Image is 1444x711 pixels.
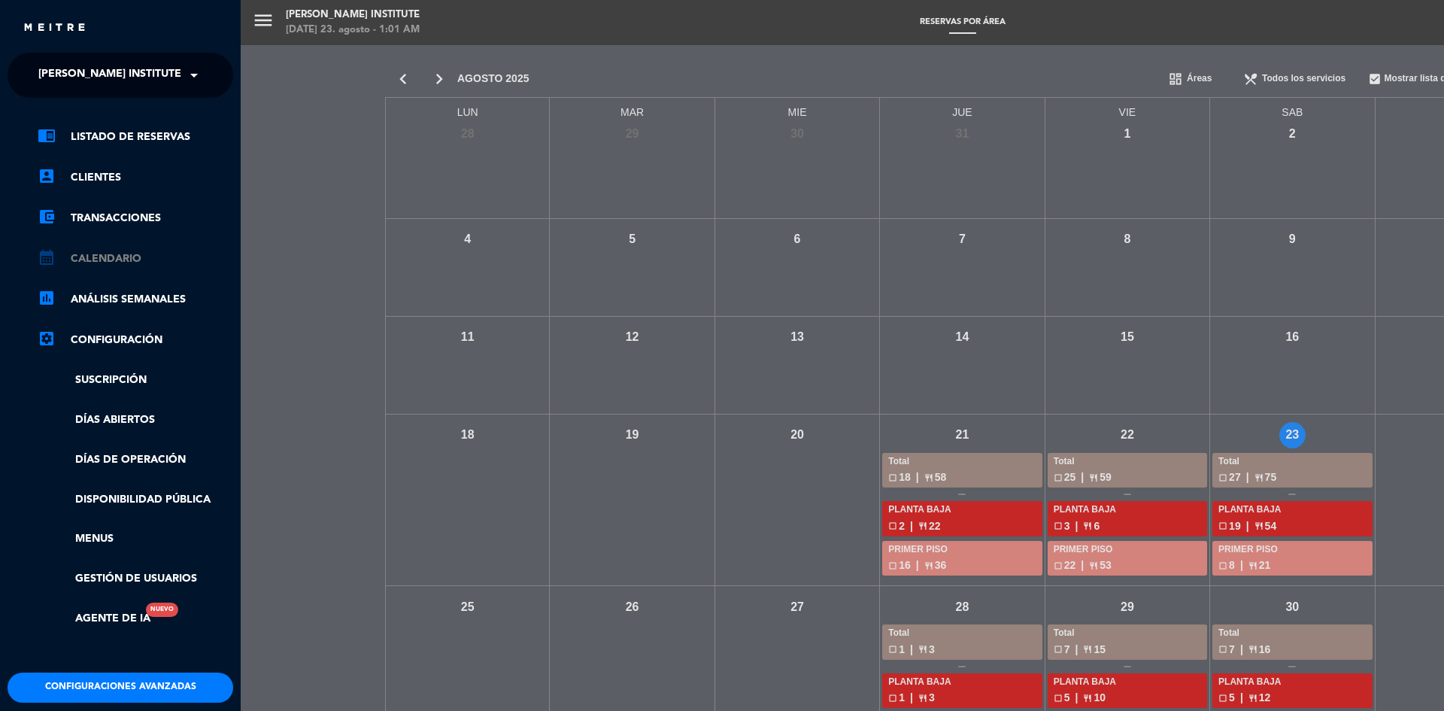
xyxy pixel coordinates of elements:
[8,673,233,703] button: Configuraciones avanzadas
[38,610,150,627] a: Agente de IANuevo
[23,23,86,34] img: MEITRE
[38,289,56,307] i: assessment
[38,412,233,429] a: Días abiertos
[38,331,233,349] a: Configuración
[38,330,56,348] i: settings_applications
[38,250,233,268] a: calendar_monthCalendario
[38,59,181,91] span: [PERSON_NAME] Institute
[38,169,233,187] a: account_boxClientes
[38,451,233,469] a: Días de Operación
[38,167,56,185] i: account_box
[38,530,233,548] a: Menus
[38,128,233,146] a: chrome_reader_modeListado de Reservas
[38,372,233,389] a: Suscripción
[38,491,233,509] a: Disponibilidad pública
[38,290,233,308] a: assessmentANÁLISIS SEMANALES
[38,570,233,588] a: Gestión de usuarios
[38,209,233,227] a: account_balance_walletTransacciones
[38,248,56,266] i: calendar_month
[38,208,56,226] i: account_balance_wallet
[38,126,56,144] i: chrome_reader_mode
[146,603,178,617] div: Nuevo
